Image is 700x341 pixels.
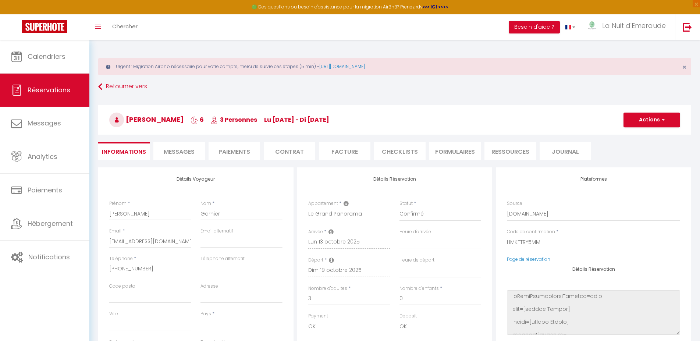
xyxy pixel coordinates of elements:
span: Paiements [28,185,62,195]
label: Appartement [308,200,338,207]
label: Source [507,200,522,207]
button: Actions [623,113,680,127]
li: Journal [540,142,591,160]
label: Nombre d'adultes [308,285,347,292]
span: × [682,63,686,72]
span: Chercher [112,22,138,30]
li: Ressources [484,142,536,160]
span: Messages [28,118,61,128]
li: Contrat [264,142,315,160]
a: [URL][DOMAIN_NAME] [319,63,365,70]
button: Besoin d'aide ? [509,21,560,33]
li: FORMULAIRES [429,142,481,160]
label: Email alternatif [200,228,233,235]
label: Payment [308,313,328,320]
label: Pays [200,310,211,317]
label: Heure de départ [399,257,434,264]
li: CHECKLISTS [374,142,426,160]
label: Code de confirmation [507,228,555,235]
label: Code postal [109,283,136,290]
img: Super Booking [22,20,67,33]
label: Deposit [399,313,417,320]
label: Heure d'arrivée [399,228,431,235]
li: Informations [98,142,150,160]
label: Téléphone alternatif [200,255,245,262]
label: Email [109,228,121,235]
a: Retourner vers [98,80,691,93]
span: Hébergement [28,219,73,228]
h4: Détails Réservation [308,177,482,182]
a: Chercher [107,14,143,40]
span: Analytics [28,152,57,161]
label: Statut [399,200,413,207]
label: Nom [200,200,211,207]
h4: Plateformes [507,177,680,182]
div: Urgent : Migration Airbnb nécessaire pour votre compte, merci de suivre ces étapes (5 min) - [98,58,691,75]
label: Arrivée [308,228,323,235]
label: Adresse [200,283,218,290]
label: Prénom [109,200,127,207]
img: ... [586,21,597,31]
span: Calendriers [28,52,65,61]
span: [PERSON_NAME] [109,115,184,124]
button: Close [682,64,686,71]
img: logout [683,22,692,32]
a: ... La Nuit d'Emeraude [581,14,675,40]
span: 3 Personnes [211,116,257,124]
label: Ville [109,310,118,317]
label: Départ [308,257,323,264]
label: Nombre d'enfants [399,285,439,292]
h4: Détails Réservation [507,267,680,272]
span: Messages [164,148,195,156]
a: >>> ICI <<<< [423,4,448,10]
label: Téléphone [109,255,133,262]
span: Réservations [28,85,70,95]
a: Page de réservation [507,256,550,262]
h4: Détails Voyageur [109,177,283,182]
span: La Nuit d'Emeraude [602,21,666,30]
li: Facture [319,142,370,160]
span: Notifications [28,252,70,262]
li: Paiements [209,142,260,160]
span: lu [DATE] - di [DATE] [264,116,329,124]
span: 6 [191,116,204,124]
